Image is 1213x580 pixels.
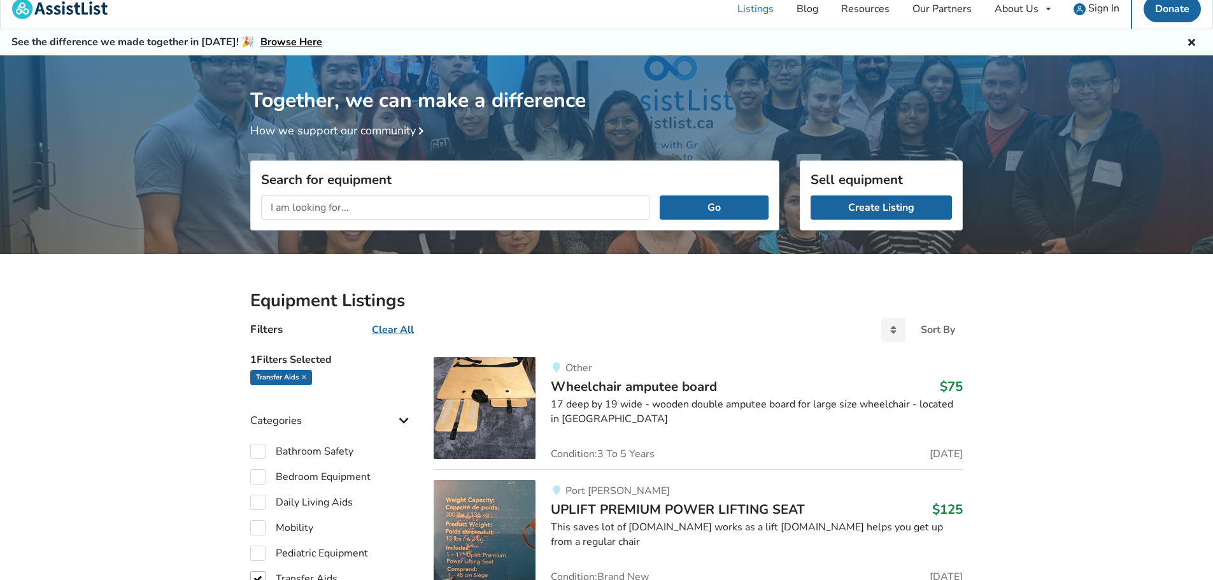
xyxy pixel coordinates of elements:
div: 17 deep by 19 wide - wooden double amputee board for large size wheelchair - located in [GEOGRAPH... [551,397,963,427]
img: user icon [1074,3,1086,15]
span: [DATE] [930,449,963,459]
input: I am looking for... [261,195,649,220]
h3: $125 [932,501,963,518]
div: About Us [995,4,1039,14]
button: Go [660,195,769,220]
span: Sign In [1088,1,1119,15]
a: Browse Here [260,35,322,49]
h5: See the difference we made together in [DATE]! 🎉 [11,36,322,49]
div: Categories [250,388,413,434]
span: UPLIFT PREMIUM POWER LIFTING SEAT [551,500,805,518]
h3: Sell equipment [811,171,952,188]
u: Clear All [372,323,414,337]
label: Pediatric Equipment [250,546,368,561]
span: Condition: 3 To 5 Years [551,449,655,459]
label: Daily Living Aids [250,495,353,510]
h3: $75 [940,378,963,395]
h4: Filters [250,322,283,337]
h3: Search for equipment [261,171,769,188]
span: Port [PERSON_NAME] [565,484,670,498]
label: Bathroom Safety [250,444,353,459]
img: transfer aids-wheelchair amputee board [434,357,536,459]
h1: Together, we can make a difference [250,55,963,113]
label: Mobility [250,520,313,535]
div: Transfer Aids [250,370,312,385]
h5: 1 Filters Selected [250,347,413,370]
div: This saves lot of [DOMAIN_NAME] works as a lift [DOMAIN_NAME] helps you get up from a regular chair [551,520,963,549]
a: How we support our community [250,123,429,138]
div: Sort By [921,325,955,335]
span: Wheelchair amputee board [551,378,717,395]
a: Create Listing [811,195,952,220]
label: Bedroom Equipment [250,469,371,485]
span: Other [565,361,592,375]
a: transfer aids-wheelchair amputee board OtherWheelchair amputee board$7517 deep by 19 wide - woode... [434,357,963,469]
h2: Equipment Listings [250,290,963,312]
